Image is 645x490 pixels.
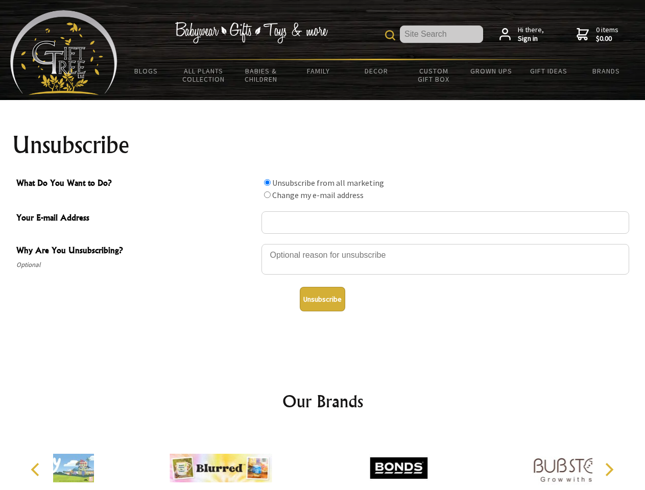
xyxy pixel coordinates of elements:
[16,259,256,271] span: Optional
[16,211,256,226] span: Your E-mail Address
[175,60,233,90] a: All Plants Collection
[261,211,629,234] input: Your E-mail Address
[290,60,348,82] a: Family
[16,244,256,259] span: Why Are You Unsubscribing?
[264,179,271,186] input: What Do You Want to Do?
[175,22,328,43] img: Babywear - Gifts - Toys & more
[16,177,256,191] span: What Do You Want to Do?
[596,34,618,43] strong: $0.00
[598,458,620,481] button: Next
[462,60,520,82] a: Grown Ups
[520,60,578,82] a: Gift Ideas
[232,60,290,90] a: Babies & Children
[10,10,117,95] img: Babyware - Gifts - Toys and more...
[272,190,364,200] label: Change my e-mail address
[12,133,633,157] h1: Unsubscribe
[272,178,384,188] label: Unsubscribe from all marketing
[347,60,405,82] a: Decor
[26,458,48,481] button: Previous
[400,26,483,43] input: Site Search
[578,60,635,82] a: Brands
[20,389,625,413] h2: Our Brands
[577,26,618,43] a: 0 items$0.00
[264,191,271,198] input: What Do You Want to Do?
[385,30,395,40] img: product search
[405,60,463,90] a: Custom Gift Box
[518,34,544,43] strong: Sign in
[596,25,618,43] span: 0 items
[499,26,544,43] a: Hi there,Sign in
[117,60,175,82] a: BLOGS
[261,244,629,275] textarea: Why Are You Unsubscribing?
[300,287,345,311] button: Unsubscribe
[518,26,544,43] span: Hi there,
